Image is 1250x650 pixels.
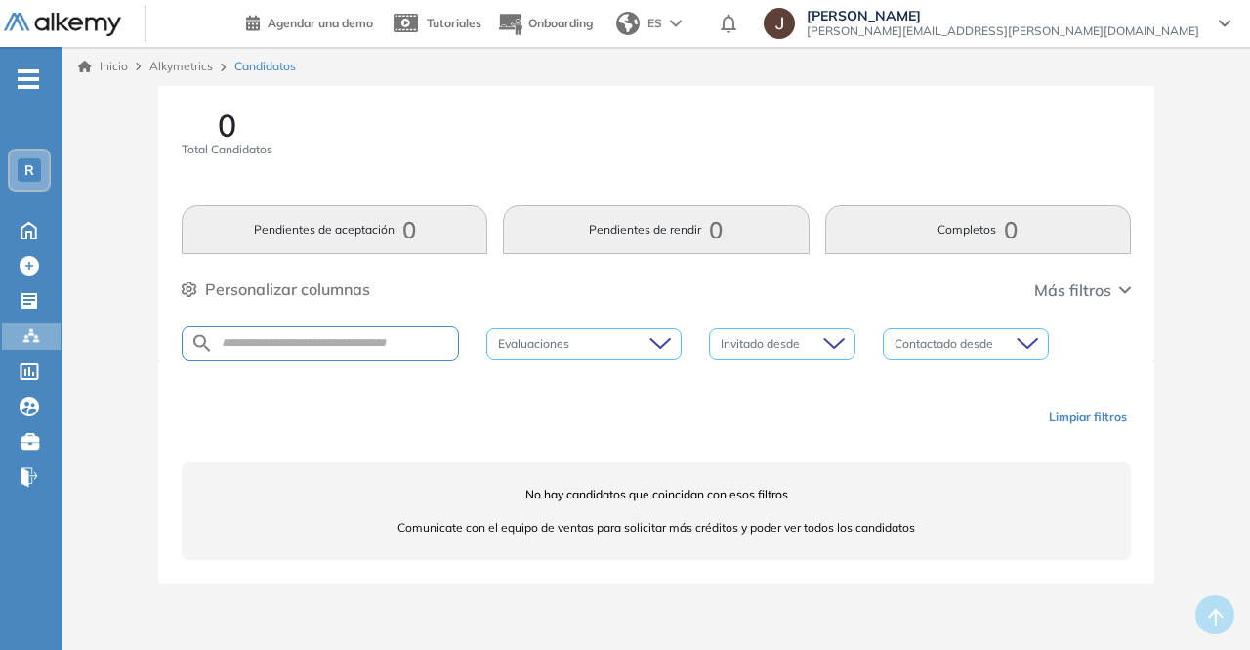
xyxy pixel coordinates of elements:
[807,8,1199,23] span: [PERSON_NAME]
[218,109,236,141] span: 0
[182,278,370,301] button: Personalizar columnas
[497,3,593,45] button: Onboarding
[268,16,373,30] span: Agendar una demo
[182,205,487,254] button: Pendientes de aceptación0
[234,58,296,75] span: Candidatos
[503,205,809,254] button: Pendientes de rendir0
[670,20,682,27] img: arrow
[246,10,373,33] a: Agendar una demo
[807,23,1199,39] span: [PERSON_NAME][EMAIL_ADDRESS][PERSON_NAME][DOMAIN_NAME]
[1041,401,1135,434] button: Limpiar filtros
[190,331,214,356] img: SEARCH_ALT
[1034,279,1131,302] button: Más filtros
[4,13,121,37] img: Logo
[528,16,593,30] span: Onboarding
[616,12,640,35] img: world
[825,205,1131,254] button: Completos0
[427,16,481,30] span: Tutoriales
[182,486,1131,503] span: No hay candidatos que coincidan con esos filtros
[205,278,370,301] span: Personalizar columnas
[24,162,34,178] span: R
[182,141,272,158] span: Total Candidatos
[182,519,1131,537] span: Comunicate con el equipo de ventas para solicitar más créditos y poder ver todos los candidatos
[78,58,128,75] a: Inicio
[149,59,213,73] span: Alkymetrics
[1034,279,1111,302] span: Más filtros
[18,77,39,81] i: -
[647,15,662,32] span: ES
